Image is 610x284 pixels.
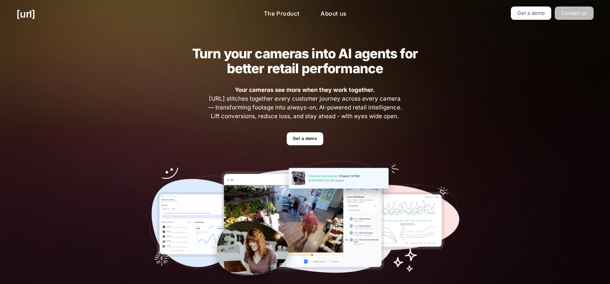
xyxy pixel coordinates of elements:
[315,6,352,21] a: About us
[207,86,403,120] span: [URL] stitches together every customer journey across every camera — transforming footage into al...
[511,6,552,20] a: Get a demo
[287,132,323,146] a: Get a demo
[16,6,35,21] a: [URL]
[235,86,375,93] strong: Your cameras see more when they work together.
[180,46,430,76] h2: Turn your cameras into AI agents for better retail performance
[555,6,594,20] a: Contact us
[258,6,306,21] a: The Product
